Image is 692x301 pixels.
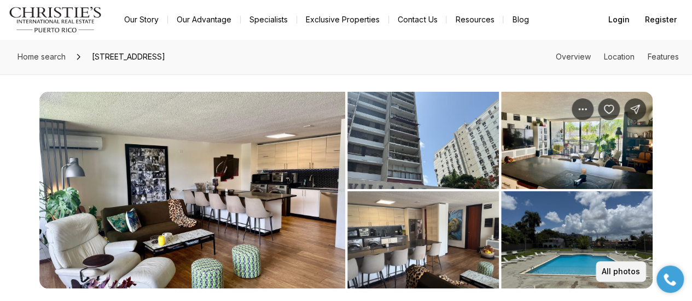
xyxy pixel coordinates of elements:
button: Property options [572,98,594,120]
span: Register [645,15,677,24]
button: View image gallery [501,92,653,189]
button: Save Property: 229 - 2 [598,98,620,120]
a: Blog [503,12,537,27]
button: View image gallery [347,191,499,288]
p: All photos [602,267,640,276]
button: View image gallery [39,92,345,288]
img: logo [9,7,102,33]
button: All photos [596,261,646,282]
div: Listing Photos [39,92,653,288]
a: Specialists [241,12,296,27]
li: 1 of 2 [39,92,345,288]
button: Login [602,9,636,31]
span: [STREET_ADDRESS] [88,48,170,66]
button: Contact Us [389,12,446,27]
a: Our Advantage [168,12,240,27]
nav: Page section menu [556,52,679,61]
a: Resources [446,12,503,27]
span: Login [608,15,630,24]
button: Share Property: 229 - 2 [624,98,646,120]
a: Our Story [115,12,167,27]
a: Home search [13,48,70,66]
button: View image gallery [347,92,499,189]
a: Skip to: Location [604,52,635,61]
button: View image gallery [501,191,653,288]
span: Home search [18,52,66,61]
a: Skip to: Features [648,52,679,61]
a: Skip to: Overview [556,52,591,61]
li: 2 of 2 [347,92,653,288]
button: Register [638,9,683,31]
a: Exclusive Properties [297,12,388,27]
